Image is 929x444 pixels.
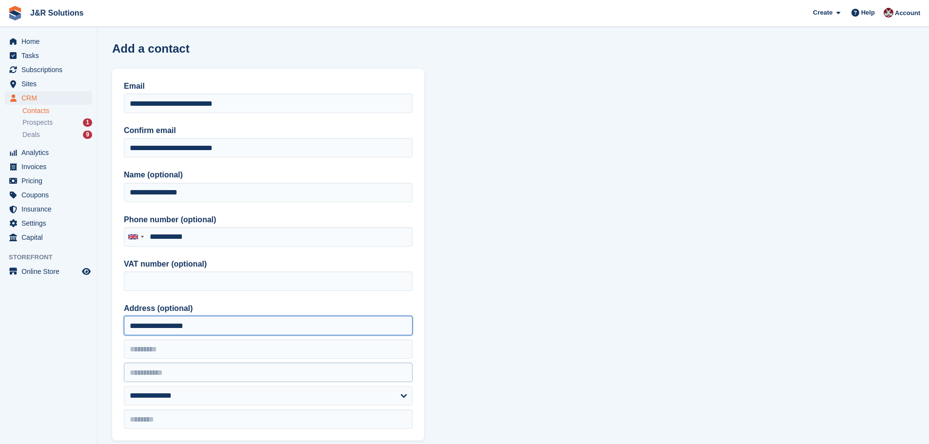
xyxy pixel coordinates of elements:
a: menu [5,91,92,105]
a: Deals 9 [22,130,92,140]
a: Preview store [80,266,92,277]
span: Analytics [21,146,80,159]
span: Capital [21,231,80,244]
a: menu [5,216,92,230]
span: Prospects [22,118,53,127]
a: menu [5,265,92,278]
h1: Add a contact [112,42,190,55]
label: Confirm email [124,125,413,136]
a: menu [5,202,92,216]
div: 1 [83,118,92,127]
a: menu [5,49,92,62]
a: menu [5,188,92,202]
a: menu [5,77,92,91]
span: Invoices [21,160,80,174]
a: menu [5,35,92,48]
a: menu [5,231,92,244]
a: Contacts [22,106,92,116]
span: Storefront [9,252,97,262]
a: menu [5,160,92,174]
label: Name (optional) [124,169,413,181]
img: stora-icon-8386f47178a22dfd0bd8f6a31ec36ba5ce8667c1dd55bd0f319d3a0aa187defe.svg [8,6,22,20]
div: United Kingdom: +44 [124,228,147,246]
a: Prospects 1 [22,117,92,128]
label: Phone number (optional) [124,214,413,226]
img: Julie Morgan [884,8,893,18]
label: VAT number (optional) [124,258,413,270]
span: Settings [21,216,80,230]
span: Create [813,8,832,18]
span: Online Store [21,265,80,278]
span: Help [861,8,875,18]
span: Deals [22,130,40,139]
span: Sites [21,77,80,91]
span: Home [21,35,80,48]
label: Email [124,80,413,92]
a: menu [5,63,92,77]
span: CRM [21,91,80,105]
div: 9 [83,131,92,139]
a: J&R Solutions [26,5,87,21]
a: menu [5,146,92,159]
span: Subscriptions [21,63,80,77]
span: Pricing [21,174,80,188]
a: menu [5,174,92,188]
span: Coupons [21,188,80,202]
label: Address (optional) [124,303,413,314]
span: Account [895,8,920,18]
span: Insurance [21,202,80,216]
span: Tasks [21,49,80,62]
